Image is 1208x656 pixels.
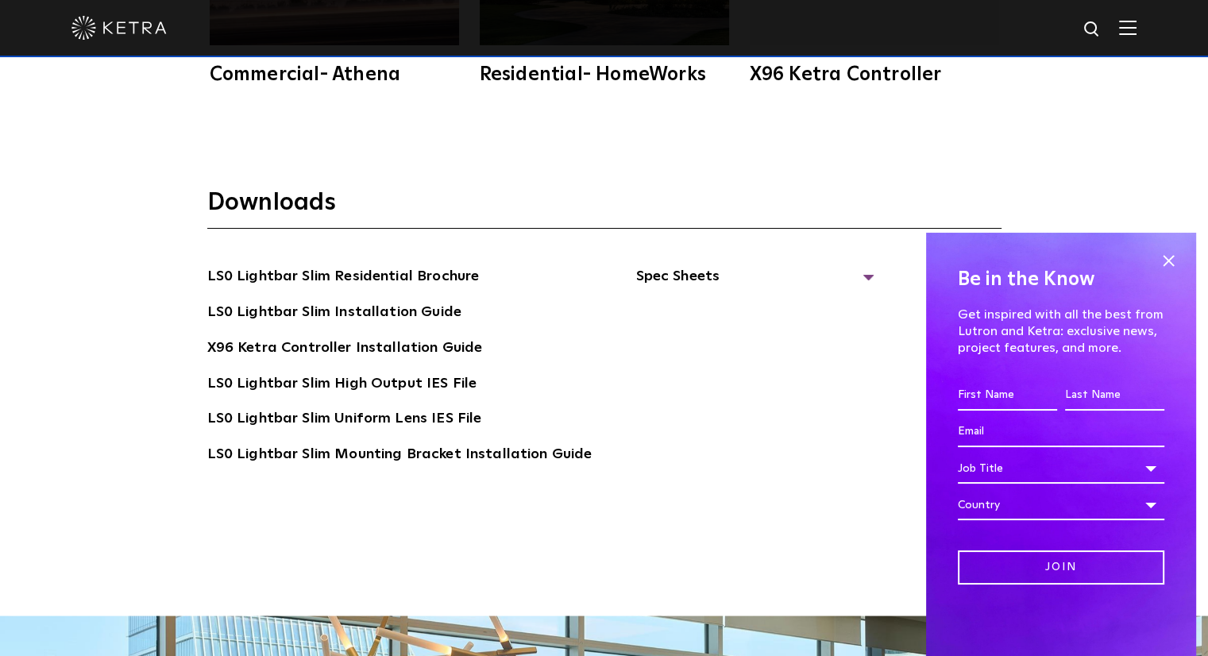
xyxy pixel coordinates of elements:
div: Residential- HomeWorks [480,65,729,84]
h3: Downloads [207,187,1002,229]
a: LS0 Lightbar Slim Residential Brochure [207,265,480,291]
div: Country [958,490,1164,520]
div: Job Title [958,453,1164,484]
img: Hamburger%20Nav.svg [1119,20,1137,35]
a: X96 Ketra Controller Installation Guide [207,337,483,362]
span: Spec Sheets [635,265,874,300]
img: ketra-logo-2019-white [71,16,167,40]
a: LS0 Lightbar Slim Mounting Bracket Installation Guide [207,443,592,469]
input: Last Name [1065,380,1164,411]
img: search icon [1083,20,1102,40]
input: Join [958,550,1164,585]
input: Email [958,417,1164,447]
a: LS0 Lightbar Slim Uniform Lens IES File [207,407,482,433]
p: Get inspired with all the best from Lutron and Ketra: exclusive news, project features, and more. [958,307,1164,356]
div: X96 Ketra Controller [750,65,999,84]
h4: Be in the Know [958,264,1164,295]
a: LS0 Lightbar Slim High Output IES File [207,372,477,398]
div: Commercial- Athena [210,65,459,84]
input: First Name [958,380,1057,411]
a: LS0 Lightbar Slim Installation Guide [207,301,461,326]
